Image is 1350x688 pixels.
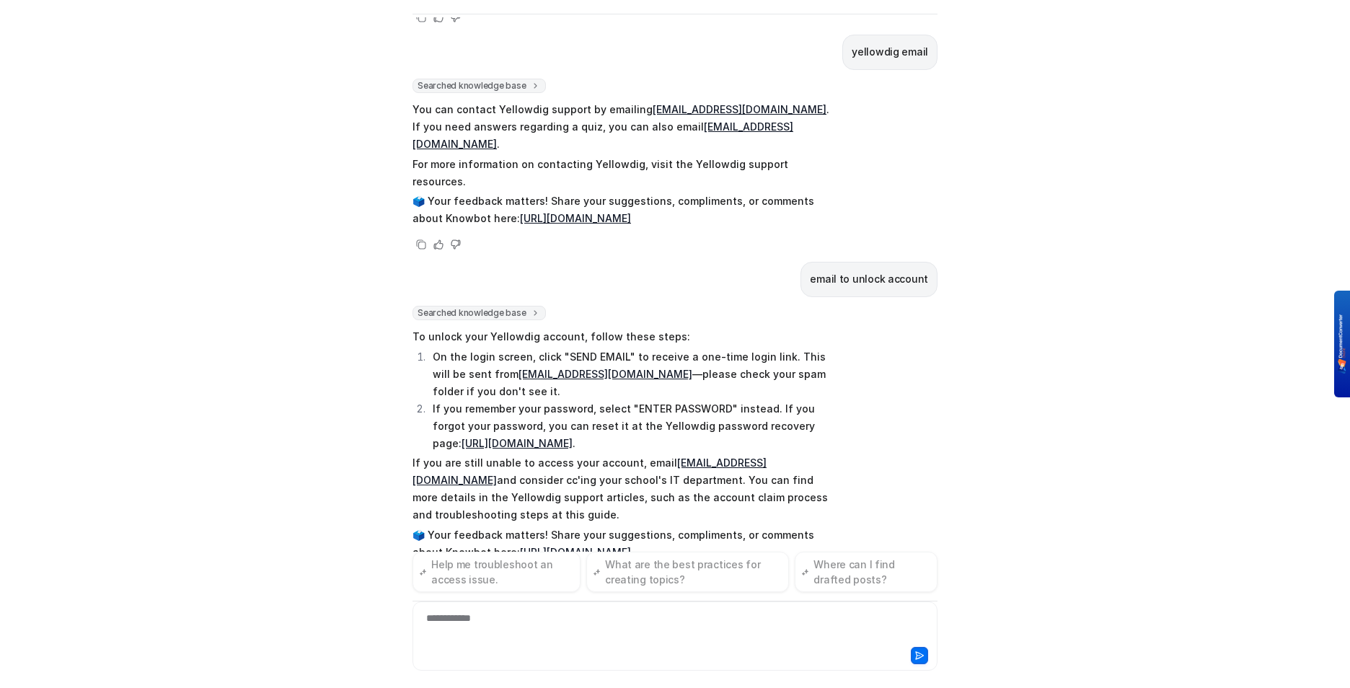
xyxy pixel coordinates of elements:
[795,552,937,592] button: Where can I find drafted posts?
[412,101,834,153] p: You can contact Yellowdig support by emailing . If you need answers regarding a quiz, you can als...
[520,546,631,558] a: [URL][DOMAIN_NAME]
[412,79,546,93] span: Searched knowledge base
[412,306,546,320] span: Searched knowledge base
[412,156,834,190] p: For more information on contacting Yellowdig, visit the Yellowdig support resources.
[428,400,834,452] li: If you remember your password, select "ENTER PASSWORD" instead. If you forgot your password, you ...
[412,552,581,592] button: Help me troubleshoot an access issue.
[1338,314,1346,374] img: BKR5lM0sgkDqAAAAAElFTkSuQmCC
[810,270,928,288] p: email to unlock account
[520,212,631,224] a: [URL][DOMAIN_NAME]
[519,368,692,380] a: [EMAIL_ADDRESS][DOMAIN_NAME]
[412,328,834,345] p: To unlock your Yellowdig account, follow these steps:
[428,348,834,400] li: On the login screen, click "SEND EMAIL" to receive a one-time login link. This will be sent from ...
[412,526,834,561] p: 🗳️ Your feedback matters! Share your suggestions, compliments, or comments about Knowbot here:
[852,43,928,61] p: yellowdig email
[653,103,826,115] a: [EMAIL_ADDRESS][DOMAIN_NAME]
[412,454,834,524] p: If you are still unable to access your account, email and consider cc'ing your school's IT depart...
[412,193,834,227] p: 🗳️ Your feedback matters! Share your suggestions, compliments, or comments about Knowbot here:
[462,437,573,449] a: [URL][DOMAIN_NAME]
[586,552,789,592] button: What are the best practices for creating topics?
